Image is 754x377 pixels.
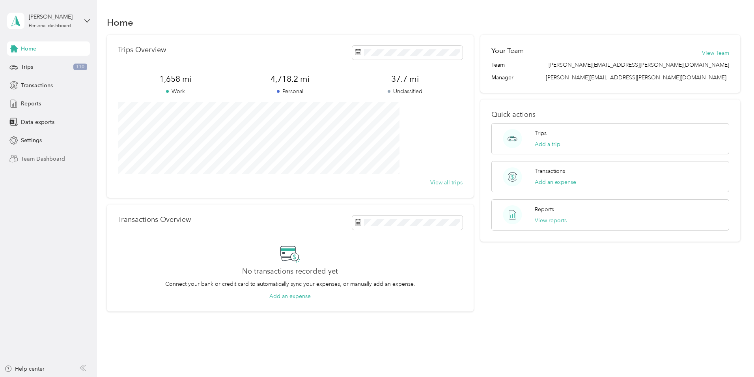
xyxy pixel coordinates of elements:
span: Trips [21,63,33,71]
h2: Your Team [491,46,524,56]
button: View reports [535,216,567,225]
div: Personal dashboard [29,24,71,28]
button: Add an expense [535,178,576,186]
span: 4,718.2 mi [233,73,347,84]
span: [PERSON_NAME][EMAIL_ADDRESS][PERSON_NAME][DOMAIN_NAME] [549,61,729,69]
p: Reports [535,205,554,214]
h2: No transactions recorded yet [242,267,338,276]
p: Personal [233,87,347,96]
div: [PERSON_NAME] [29,13,78,21]
p: Connect your bank or credit card to automatically sync your expenses, or manually add an expense. [165,280,415,288]
button: Add an expense [269,292,311,300]
span: Home [21,45,36,53]
span: [PERSON_NAME][EMAIL_ADDRESS][PERSON_NAME][DOMAIN_NAME] [546,74,726,81]
p: Transactions [535,167,565,175]
iframe: Everlance-gr Chat Button Frame [710,333,754,377]
span: 1,658 mi [118,73,233,84]
span: Team Dashboard [21,155,65,163]
span: Settings [21,136,42,144]
p: Quick actions [491,111,729,119]
span: 110 [73,64,87,71]
p: Unclassified [348,87,463,96]
p: Trips Overview [118,46,166,54]
h1: Home [107,18,133,26]
span: Manager [491,73,513,82]
span: Reports [21,99,41,108]
span: Team [491,61,505,69]
span: Data exports [21,118,54,126]
span: 37.7 mi [348,73,463,84]
button: Help center [4,365,45,373]
p: Trips [535,129,547,137]
button: View Team [702,49,729,57]
button: Add a trip [535,140,560,148]
p: Transactions Overview [118,216,191,224]
button: View all trips [430,178,463,187]
span: Transactions [21,81,53,90]
p: Work [118,87,233,96]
